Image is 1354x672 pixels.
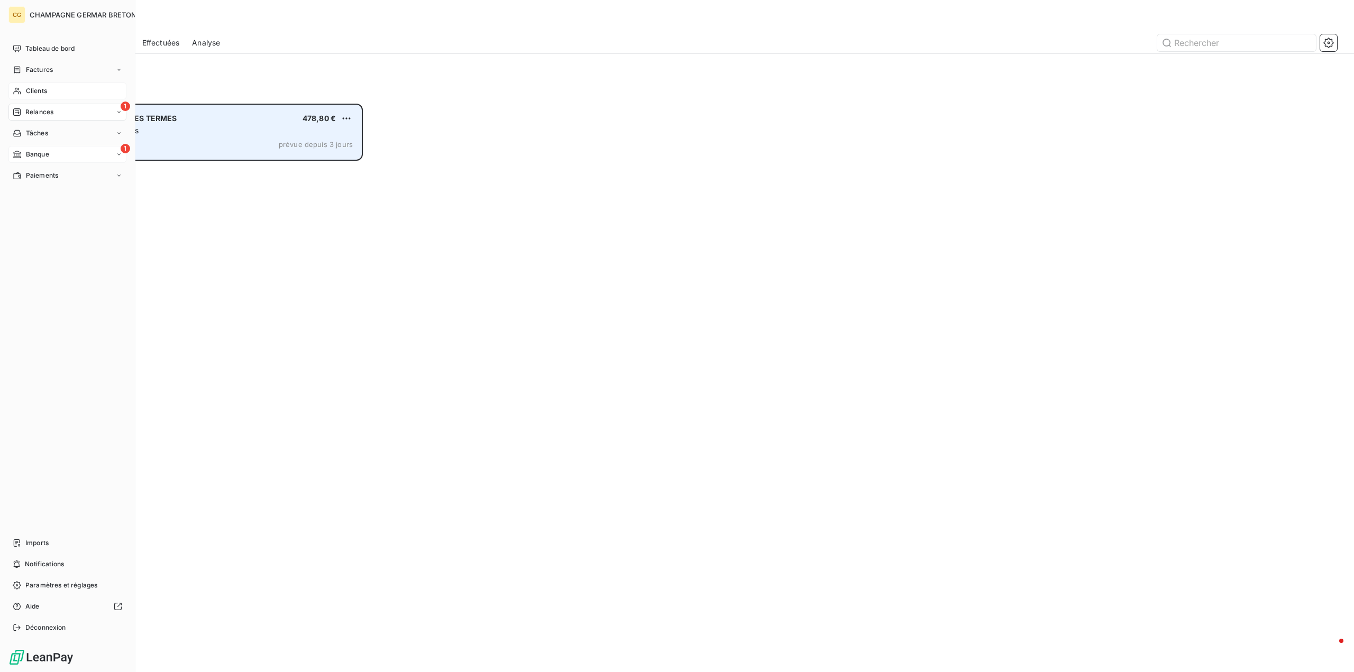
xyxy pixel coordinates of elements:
img: Logo LeanPay [8,649,74,666]
span: Analyse [192,38,220,48]
span: prévue depuis 3 jours [279,140,353,149]
span: Relances [25,107,53,117]
span: Banque [26,150,49,159]
span: Paiements [26,171,58,180]
span: Paramètres et réglages [25,581,97,590]
span: Imports [25,538,49,548]
iframe: Intercom live chat [1318,636,1343,661]
div: CG [8,6,25,23]
div: grid [51,104,363,672]
span: Tableau de bord [25,44,75,53]
span: 478,80 € [303,114,336,123]
input: Rechercher [1157,34,1316,51]
span: Déconnexion [25,623,66,632]
span: Effectuées [142,38,180,48]
span: Factures [26,65,53,75]
a: Aide [8,598,126,615]
span: 1 [121,102,130,111]
span: CHAMPAGNE GERMAR BRETON [30,11,136,19]
span: Aide [25,602,40,611]
span: Tâches [26,128,48,138]
span: Clients [26,86,47,96]
span: Notifications [25,559,64,569]
span: 1 [121,144,130,153]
